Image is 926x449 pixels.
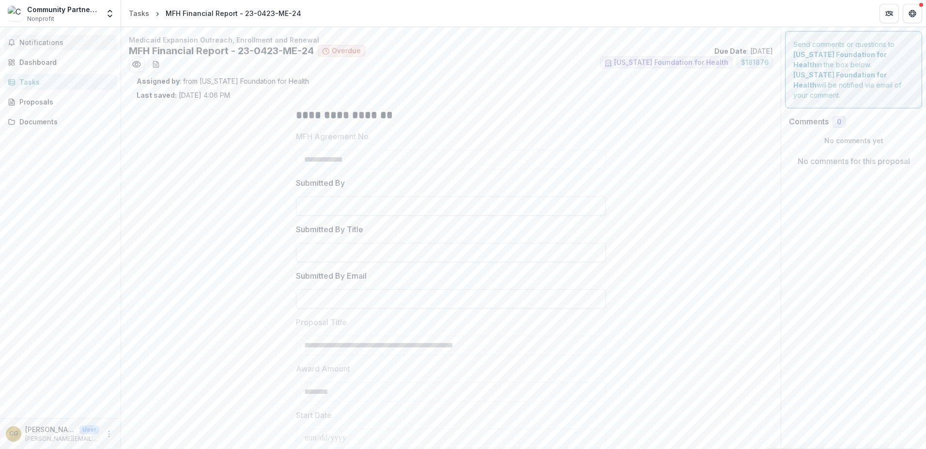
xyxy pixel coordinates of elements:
strong: [US_STATE] Foundation for Health [793,71,887,89]
p: No comments yet [789,135,918,146]
nav: breadcrumb [125,6,305,20]
div: Send comments or questions to in the box below. will be notified via email of your comment. [785,31,922,108]
button: Open entity switcher [103,4,117,23]
button: Partners [880,4,899,23]
span: Nonprofit [27,15,54,23]
button: download-word-button [148,57,164,72]
p: Proposal Title [296,316,347,328]
p: No comments for this proposal [798,155,910,167]
button: Get Help [903,4,922,23]
strong: Assigned by [137,77,180,85]
h2: Comments [789,117,829,126]
button: Preview 714e0cab-ce1f-4a62-84b1-5efdbe05ac4c.pdf [129,57,144,72]
p: User [79,425,99,434]
p: MFH Agreement No. [296,131,370,142]
button: More [103,428,115,440]
img: Community Partnership Of Southeast Missouri [8,6,23,21]
strong: [US_STATE] Foundation for Health [793,50,887,69]
p: Submitted By Title [296,224,363,235]
p: Start Date [296,409,332,421]
div: MFH Financial Report - 23-0423-ME-24 [166,8,301,18]
button: Notifications [4,35,117,50]
p: Award Amount [296,363,350,374]
span: $ 181876 [741,59,769,67]
div: Proposals [19,97,109,107]
p: [PERSON_NAME][EMAIL_ADDRESS][DOMAIN_NAME] [25,434,99,443]
span: Notifications [19,39,113,47]
p: Submitted By [296,177,345,189]
div: Community Partnership Of [GEOGRAPHIC_DATA][US_STATE] [27,4,99,15]
strong: Last saved: [137,91,177,99]
a: Tasks [125,6,153,20]
span: 0 [837,118,841,126]
a: Tasks [4,74,117,90]
p: : [DATE] [714,46,773,56]
p: Medicaid Expansion Outreach, Enrollment and Renewal [129,35,773,45]
h2: MFH Financial Report - 23-0423-ME-24 [129,45,314,57]
p: Submitted By Email [296,270,367,282]
span: Overdue [332,47,361,55]
strong: Due Date [714,47,747,55]
p: [DATE] 4:06 PM [137,90,230,100]
p: : from [US_STATE] Foundation for Health [137,76,765,86]
a: Dashboard [4,54,117,70]
div: Tasks [19,77,109,87]
a: Documents [4,114,117,130]
div: Calvin Garner [9,431,18,437]
div: Documents [19,117,109,127]
span: [US_STATE] Foundation for Health [614,59,728,67]
a: Proposals [4,94,117,110]
div: Dashboard [19,57,109,67]
p: [PERSON_NAME] [25,424,76,434]
div: Tasks [129,8,149,18]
